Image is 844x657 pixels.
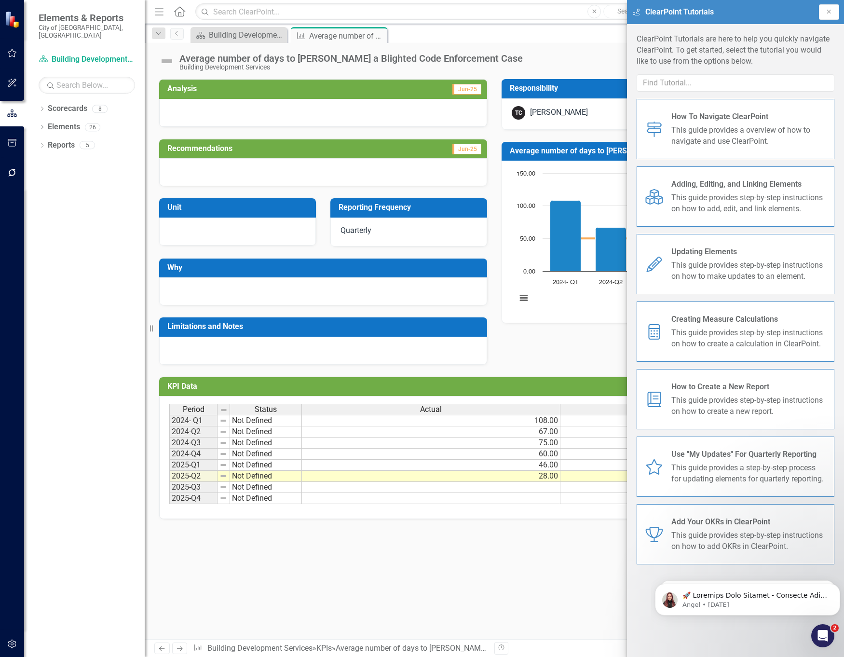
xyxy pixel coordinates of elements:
td: 2025-Q4 [169,493,218,504]
span: How To Navigate ClearPoint [671,111,827,123]
h3: KPI Data [167,382,825,391]
text: 150.00 [517,171,535,177]
span: Add Your OKRs in ClearPoint [671,517,827,528]
span: Status [255,405,277,414]
td: Not Defined [230,471,302,482]
img: 8DAGhfEEPCf229AAAAAElFTkSuQmCC [219,494,227,502]
a: Building Development Services [207,643,313,653]
span: Jun-25 [452,144,481,154]
h3: Analysis [167,84,324,93]
span: Creating Measure Calculations [671,314,827,325]
svg: Interactive chart [512,168,819,313]
h3: Reporting Frequency [339,203,482,212]
td: 28.00 [302,471,560,482]
td: Not Defined [230,415,302,426]
div: Chart. Highcharts interactive chart. [512,168,819,313]
span: Actual [420,405,442,414]
td: 108.00 [302,415,560,426]
h3: Responsibility [510,84,653,93]
div: Average number of days to [PERSON_NAME] a Blighted Code Enforcement Case [309,30,385,42]
div: Average number of days to [PERSON_NAME] a Blighted Code Enforcement Case [336,643,607,653]
img: 8DAGhfEEPCf229AAAAAElFTkSuQmCC [219,450,227,458]
td: Not Defined [230,482,302,493]
span: This guide provides step-by-step instructions on how to add, edit, and link elements. [671,192,827,215]
img: 8DAGhfEEPCf229AAAAAElFTkSuQmCC [219,417,227,424]
span: Elements & Reports [39,12,135,24]
a: Reports [48,140,75,151]
span: Use "My Updates" For Quarterly Reporting [671,449,827,460]
path: 2024-Q2, 67. Actual. [596,228,626,272]
span: ClearPoint Tutorials are here to help you quickly navigate ClearPoint. To get started, select the... [637,34,830,66]
small: City of [GEOGRAPHIC_DATA], [GEOGRAPHIC_DATA] [39,24,135,40]
td: 50.00 [560,415,819,426]
button: Search [603,5,652,18]
h3: Average number of days to [PERSON_NAME] a Blighted Code Enforcement Case [510,147,825,155]
g: Actual, series 1 of 2. Bar series with 6 bars. [550,201,808,272]
td: 2024-Q2 [169,426,218,438]
td: 50.00 [560,426,819,438]
td: 75.00 [302,438,560,449]
div: 26 [85,123,100,131]
text: 100.00 [517,203,535,209]
td: 50.00 [560,471,819,482]
span: This guide provides step-by-step instructions on how to create a new report. [671,395,827,417]
span: This guide provides step-by-step instructions on how to make updates to an element. [671,260,827,282]
text: 0.00 [523,269,535,275]
img: 8DAGhfEEPCf229AAAAAElFTkSuQmCC [220,406,228,414]
td: Not Defined [230,426,302,438]
h3: Why [167,263,482,272]
td: Not Defined [230,438,302,449]
img: 8DAGhfEEPCf229AAAAAElFTkSuQmCC [219,428,227,436]
span: Search [617,7,638,15]
td: 2025-Q2 [169,471,218,482]
td: 50.00 [560,438,819,449]
a: KPIs [316,643,332,653]
td: 50.00 [560,460,819,471]
span: This guide provides a step-by-step process for updating elements for quarterly reporting. [671,463,827,485]
div: Building Development Services [209,29,285,41]
div: Building Development Services [179,64,523,71]
div: » » [193,643,487,654]
a: Building Development Services [39,54,135,65]
img: 8DAGhfEEPCf229AAAAAElFTkSuQmCC [219,461,227,469]
path: 2024- Q1, 108. Actual. [550,201,581,272]
span: 2 [831,624,839,632]
h3: Recommendations [167,144,383,153]
span: This guide provides step-by-step instructions on how to create a calculation in ClearPoint. [671,328,827,350]
h3: Limitations and Notes [167,322,482,331]
a: Scorecards [48,103,87,114]
td: Not Defined [230,460,302,471]
text: 2024- Q1 [553,279,578,286]
span: How to Create a New Report [671,382,827,393]
td: 2025-Q1 [169,460,218,471]
img: 8DAGhfEEPCf229AAAAAElFTkSuQmCC [219,439,227,447]
td: 2025-Q3 [169,482,218,493]
span: Period [183,405,204,414]
img: Not Defined [159,54,175,69]
a: Building Development Services [193,29,285,41]
span: Adding, Editing, and Linking Elements [671,179,827,190]
div: 5 [80,141,95,150]
div: Quarterly [330,218,487,246]
td: 2024-Q3 [169,438,218,449]
input: Search ClearPoint... [195,3,654,20]
input: Find Tutorial... [637,74,834,92]
img: ClearPoint Strategy [5,11,22,28]
iframe: Intercom live chat [811,624,834,647]
td: 50.00 [560,493,819,504]
button: View chart menu, Chart [517,291,531,305]
div: 8 [92,105,108,113]
td: 46.00 [302,460,560,471]
text: 50.00 [520,236,535,242]
span: Jun-25 [452,84,481,95]
span: ClearPoint Tutorials [645,7,714,18]
td: Not Defined [230,493,302,504]
div: TC [512,106,525,120]
img: 8DAGhfEEPCf229AAAAAElFTkSuQmCC [219,472,227,480]
h3: Unit [167,203,311,212]
td: 60.00 [302,449,560,460]
div: [PERSON_NAME] [530,107,588,118]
